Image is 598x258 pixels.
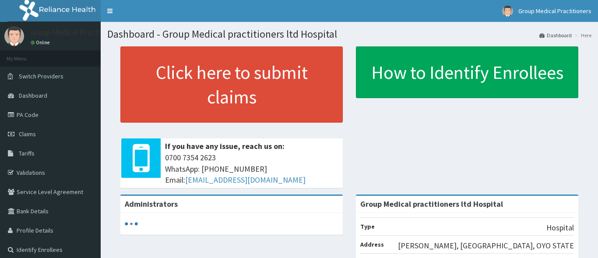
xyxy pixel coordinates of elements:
li: Here [573,32,591,39]
strong: Group Medical practitioners ltd Hospital [360,199,503,209]
img: User Image [4,26,24,46]
span: Switch Providers [19,72,63,80]
a: How to Identify Enrollees [356,46,578,98]
p: Hospital [546,222,574,233]
b: If you have any issue, reach us on: [165,141,285,151]
a: Dashboard [539,32,572,39]
b: Type [360,223,375,230]
p: Group Medical Practitioners [31,28,125,36]
span: Group Medical Practitioners [518,7,591,15]
b: Address [360,240,384,248]
p: [PERSON_NAME], [GEOGRAPHIC_DATA], OYO STATE [398,240,574,251]
span: 0700 7354 2623 WhatsApp: [PHONE_NUMBER] Email: [165,152,338,186]
a: Click here to submit claims [120,46,343,123]
img: User Image [502,6,513,17]
h1: Dashboard - Group Medical practitioners ltd Hospital [107,28,591,40]
a: Online [31,39,52,46]
svg: audio-loading [125,217,138,230]
span: Claims [19,130,36,138]
a: [EMAIL_ADDRESS][DOMAIN_NAME] [185,175,306,185]
b: Administrators [125,199,178,209]
span: Tariffs [19,149,35,157]
span: Dashboard [19,92,47,99]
